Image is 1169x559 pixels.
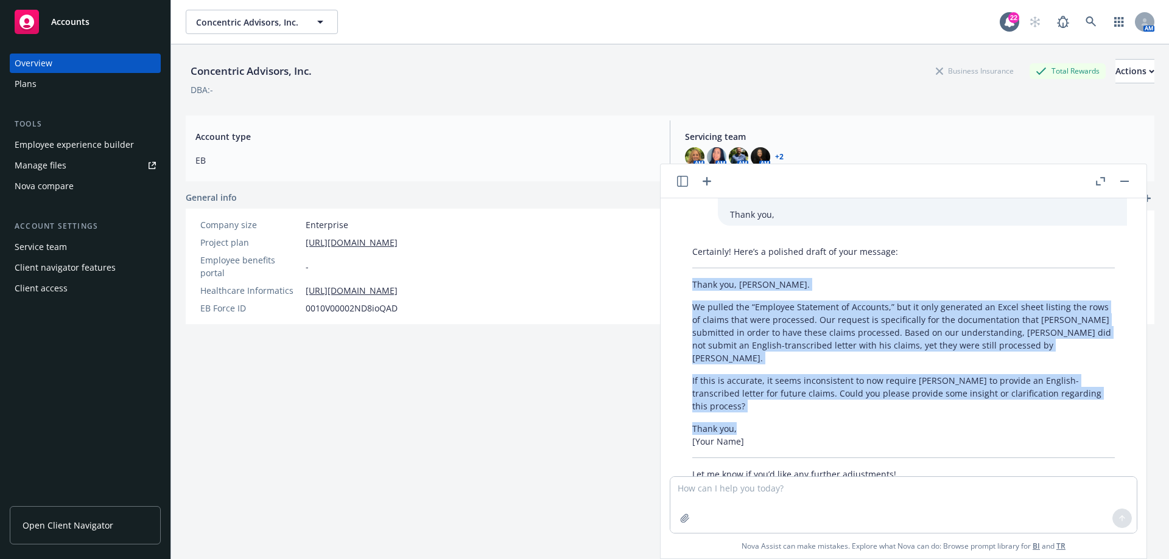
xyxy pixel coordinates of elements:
div: Client access [15,279,68,298]
div: Plans [15,74,37,94]
div: Actions [1115,60,1154,83]
span: 0010V00002ND8ioQAD [306,302,398,314]
div: Manage files [15,156,66,175]
div: 22 [1008,12,1019,23]
div: Tools [10,118,161,130]
div: Employee experience builder [15,135,134,155]
p: Thank you, [730,208,1115,221]
div: Service team [15,237,67,257]
span: - [306,260,309,273]
div: DBA: - [191,83,213,96]
p: We pulled the “Employee Statement of Accounts,” but it only generated an Excel sheet listing the ... [692,300,1115,364]
div: Overview [15,54,52,73]
img: photo [707,147,726,167]
div: Total Rewards [1030,63,1106,78]
a: [URL][DOMAIN_NAME] [306,236,398,249]
div: Account settings [10,220,161,232]
span: EB [195,154,655,167]
a: Nova compare [10,176,161,196]
div: Client navigator features [15,258,116,277]
p: If this is accurate, it seems inconsistent to now require [PERSON_NAME] to provide an English-tra... [692,374,1115,412]
span: Accounts [51,17,90,27]
div: Business Insurance [930,63,1020,78]
a: BI [1033,541,1040,551]
img: photo [685,147,704,167]
a: Client navigator features [10,258,161,277]
button: Actions [1115,59,1154,83]
div: Healthcare Informatics [200,284,301,297]
a: add [1140,191,1154,206]
span: Servicing team [685,130,1145,143]
a: Service team [10,237,161,257]
a: Accounts [10,5,161,39]
p: Thank you, [Your Name] [692,422,1115,448]
div: Employee benefits portal [200,254,301,279]
span: Enterprise [306,218,348,231]
a: Plans [10,74,161,94]
a: Switch app [1107,10,1131,34]
div: Company size [200,218,301,231]
div: Project plan [200,236,301,249]
a: Start snowing [1023,10,1047,34]
span: Open Client Navigator [23,519,113,532]
a: Search [1079,10,1103,34]
a: Manage files [10,156,161,175]
a: [URL][DOMAIN_NAME] [306,284,398,297]
span: Concentric Advisors, Inc. [196,16,301,29]
p: Certainly! Here’s a polished draft of your message: [692,245,1115,258]
img: photo [729,147,748,167]
div: Concentric Advisors, Inc. [186,63,317,79]
a: Overview [10,54,161,73]
span: Account type [195,130,655,143]
div: EB Force ID [200,302,301,314]
p: Thank you, [PERSON_NAME]. [692,278,1115,291]
a: Report a Bug [1051,10,1075,34]
div: Nova compare [15,176,74,196]
button: Concentric Advisors, Inc. [186,10,338,34]
a: TR [1056,541,1065,551]
span: General info [186,191,237,204]
a: Client access [10,279,161,298]
a: Employee experience builder [10,135,161,155]
img: photo [751,147,770,167]
p: Let me know if you’d like any further adjustments! [692,468,1115,481]
a: +2 [775,153,784,161]
span: Nova Assist can make mistakes. Explore what Nova can do: Browse prompt library for and [665,533,1142,558]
